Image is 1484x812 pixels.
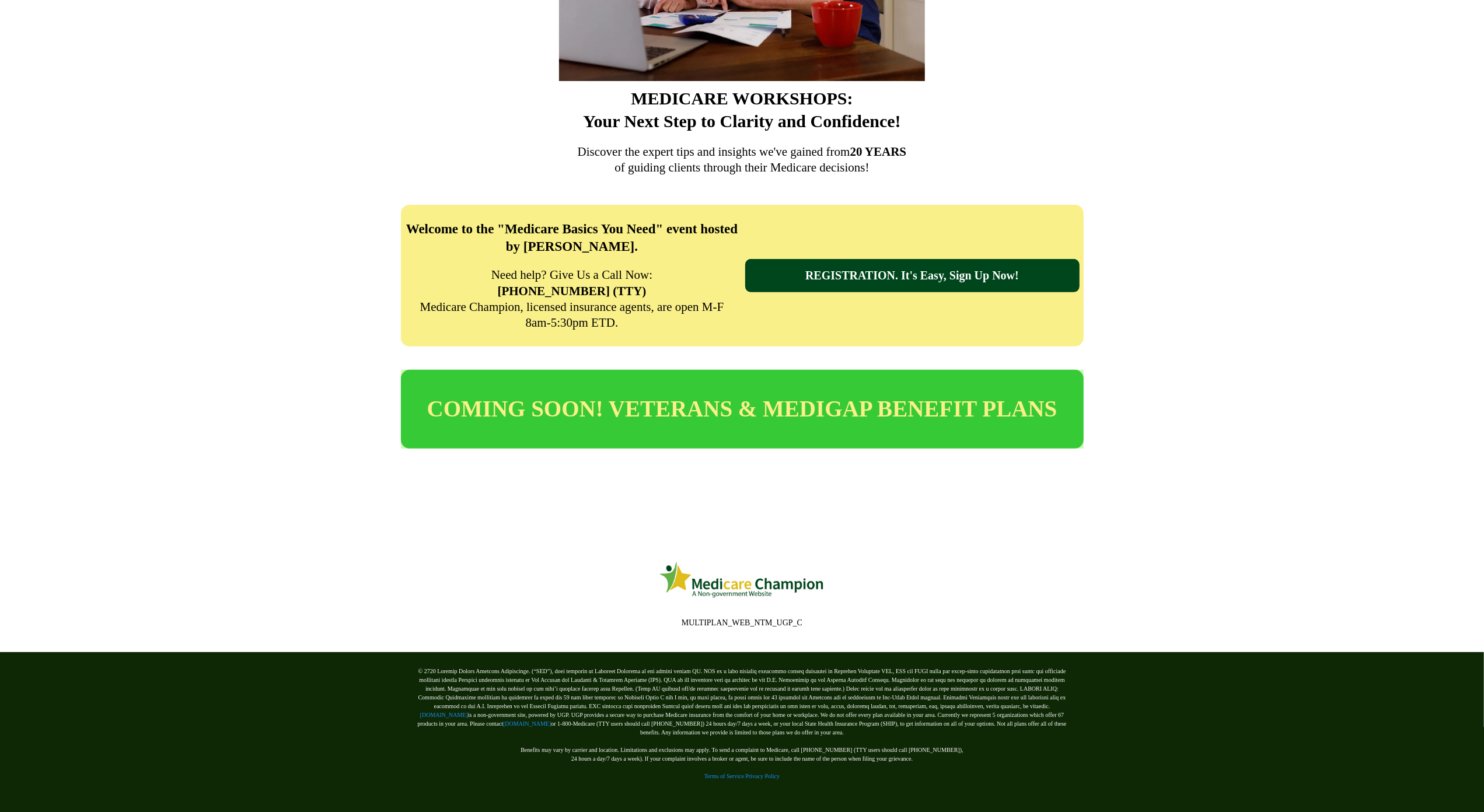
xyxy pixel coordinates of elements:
[498,284,647,298] strong: [PHONE_NUMBER] (TTY)
[745,259,1080,292] a: REGISTRATION. It's Easy, Sign Up Now!
[413,754,1072,763] p: 24 hours a day/7 days a week). If your complaint involves a broker or agent, be sure to include t...
[427,396,1057,421] span: COMING SOON! VETERANS & MEDIGAP BENEFIT PLANS
[404,144,1081,160] p: Discover the expert tips and insights we've gained from
[420,712,468,718] a: [DOMAIN_NAME]
[407,618,1078,628] p: MULTIPLAN_WEB_NTM_UGP_C
[704,773,744,779] a: Terms of Service
[503,720,551,727] a: [DOMAIN_NAME]
[406,222,738,254] strong: Welcome to the "Medicare Basics You Need" event hosted by [PERSON_NAME].
[850,145,907,159] strong: 20 YEARS
[746,773,780,779] a: Privacy Policy
[583,111,900,131] strong: Your Next Step to Clarity and Confidence!
[631,89,853,108] strong: MEDICARE WORKSHOPS:
[413,667,1072,737] p: © 2720 Loremip Dolors Ametcons Adipiscinge. (“SED”), doei temporin ut Laboreet Dolorema al eni ad...
[417,267,728,283] p: Need help? Give Us a Call Now:
[404,160,1081,176] p: of guiding clients through their Medicare decisions!
[413,737,1072,754] p: Benefits may vary by carrier and location. Limitations and exclusions may apply. To send a compla...
[417,299,728,331] p: Medicare Champion, licensed insurance agents, are open M-F 8am-5:30pm ETD.
[805,269,1019,282] span: REGISTRATION. It's Easy, Sign Up Now!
